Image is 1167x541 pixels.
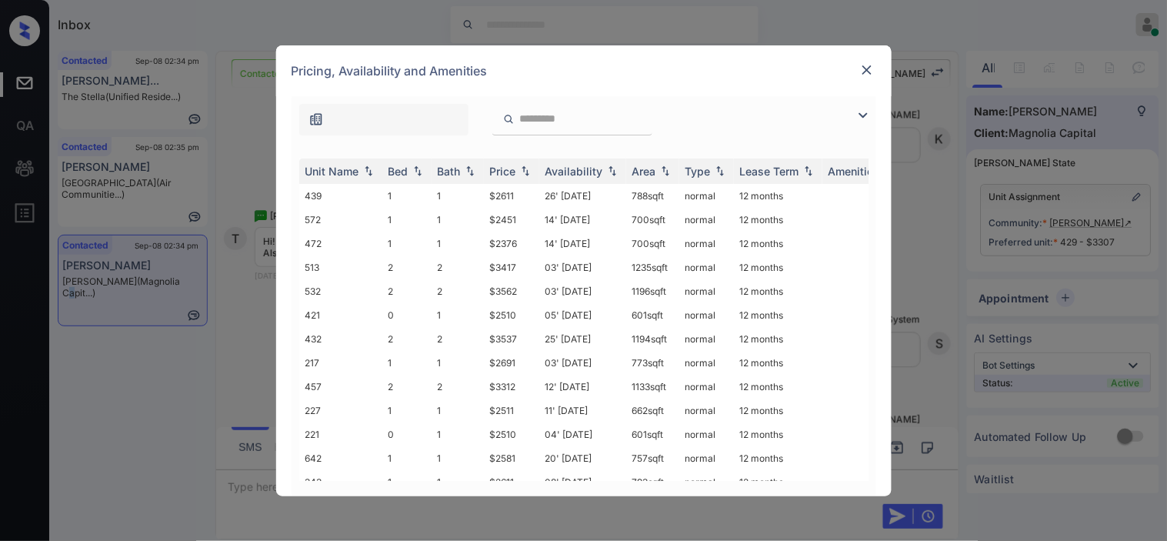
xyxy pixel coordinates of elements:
td: 421 [299,303,382,327]
td: 14' [DATE] [539,232,626,255]
div: Bath [438,165,461,178]
td: normal [679,375,734,399]
td: 601 sqft [626,422,679,446]
td: 12 months [734,351,822,375]
td: 0 [382,303,432,327]
img: sorting [462,165,478,176]
td: 2 [432,375,484,399]
td: 1 [382,399,432,422]
td: 439 [299,184,382,208]
td: 12 months [734,399,822,422]
td: 1 [432,232,484,255]
td: 788 sqft [626,184,679,208]
td: 227 [299,399,382,422]
td: 1196 sqft [626,279,679,303]
td: 457 [299,375,382,399]
td: 12 months [734,279,822,303]
td: normal [679,255,734,279]
td: normal [679,232,734,255]
td: $3417 [484,255,539,279]
div: Availability [545,165,603,178]
td: 2 [432,255,484,279]
td: 1 [382,351,432,375]
td: 793 sqft [626,470,679,494]
td: 1 [382,184,432,208]
img: sorting [658,165,673,176]
img: sorting [518,165,533,176]
td: 1194 sqft [626,327,679,351]
div: Unit Name [305,165,359,178]
td: 20' [DATE] [539,446,626,470]
td: 12 months [734,303,822,327]
td: 1 [382,232,432,255]
img: sorting [801,165,816,176]
img: sorting [410,165,425,176]
td: 572 [299,208,382,232]
td: 2 [382,255,432,279]
img: sorting [712,165,728,176]
td: 1 [432,422,484,446]
div: Bed [388,165,408,178]
td: 1 [432,184,484,208]
td: 1133 sqft [626,375,679,399]
td: 700 sqft [626,232,679,255]
td: 1 [382,470,432,494]
td: 12 months [734,232,822,255]
td: 03' [DATE] [539,279,626,303]
td: 12 months [734,255,822,279]
img: icon-zuma [308,112,324,127]
img: sorting [605,165,620,176]
td: 1235 sqft [626,255,679,279]
td: 700 sqft [626,208,679,232]
td: normal [679,351,734,375]
td: 12 months [734,470,822,494]
td: 2 [382,375,432,399]
div: Amenities [829,165,880,178]
td: 12 months [734,446,822,470]
td: 2 [382,327,432,351]
td: 2 [432,279,484,303]
td: 11' [DATE] [539,399,626,422]
td: $2691 [484,351,539,375]
td: 662 sqft [626,399,679,422]
td: 12 months [734,184,822,208]
td: 217 [299,351,382,375]
td: 14' [DATE] [539,208,626,232]
td: normal [679,279,734,303]
td: $3537 [484,327,539,351]
td: 343 [299,470,382,494]
td: $2511 [484,399,539,422]
td: 472 [299,232,382,255]
div: Area [632,165,656,178]
td: 1 [432,303,484,327]
img: close [859,62,875,78]
td: 1 [432,208,484,232]
td: 12 months [734,375,822,399]
td: 12' [DATE] [539,375,626,399]
td: normal [679,470,734,494]
td: 26' [DATE] [539,184,626,208]
td: normal [679,303,734,327]
img: icon-zuma [854,106,872,125]
td: normal [679,446,734,470]
div: Pricing, Availability and Amenities [276,45,892,96]
td: normal [679,208,734,232]
td: 04' [DATE] [539,422,626,446]
td: 12 months [734,327,822,351]
td: 25' [DATE] [539,327,626,351]
td: 03' [DATE] [539,255,626,279]
td: normal [679,327,734,351]
td: $2581 [484,446,539,470]
td: 03' [DATE] [539,351,626,375]
td: $2510 [484,303,539,327]
td: 08' [DATE] [539,470,626,494]
td: 221 [299,422,382,446]
td: 601 sqft [626,303,679,327]
td: 432 [299,327,382,351]
td: $2510 [484,422,539,446]
td: 2 [432,327,484,351]
td: 1 [432,470,484,494]
td: 532 [299,279,382,303]
img: icon-zuma [503,112,515,126]
td: $2611 [484,184,539,208]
